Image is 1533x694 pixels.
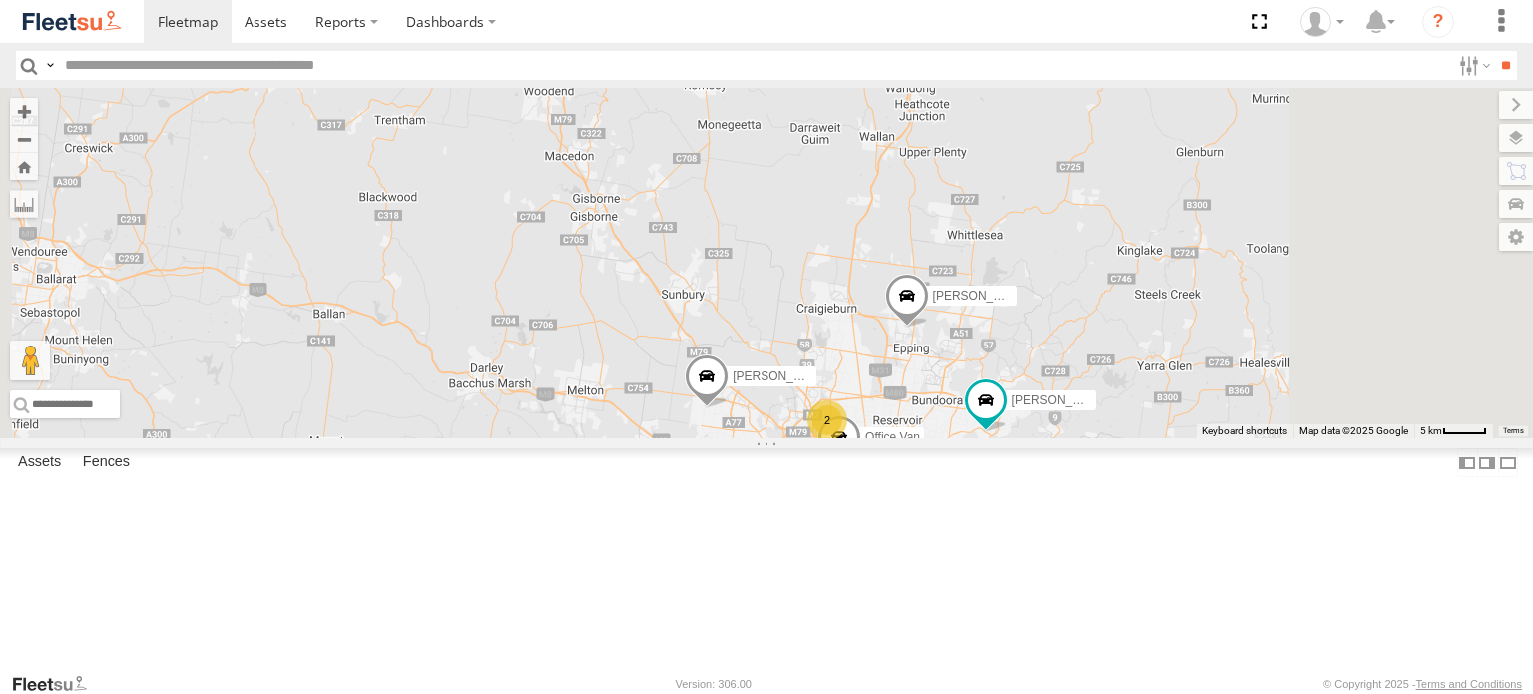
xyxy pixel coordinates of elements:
[1202,424,1287,438] button: Keyboard shortcuts
[733,368,831,382] span: [PERSON_NAME]
[10,153,38,180] button: Zoom Home
[1499,223,1533,251] label: Map Settings
[1503,427,1524,435] a: Terms (opens in new tab)
[865,430,920,444] span: Office Van
[42,51,58,80] label: Search Query
[10,190,38,218] label: Measure
[1323,678,1522,690] div: © Copyright 2025 -
[1422,6,1454,38] i: ?
[20,8,124,35] img: fleetsu-logo-horizontal.svg
[1498,448,1518,477] label: Hide Summary Table
[933,289,1032,303] span: [PERSON_NAME]
[1414,424,1493,438] button: Map scale: 5 km per 41 pixels
[1416,678,1522,690] a: Terms and Conditions
[8,449,71,477] label: Assets
[1420,425,1442,436] span: 5 km
[10,125,38,153] button: Zoom out
[676,678,752,690] div: Version: 306.00
[1299,425,1408,436] span: Map data ©2025 Google
[1477,448,1497,477] label: Dock Summary Table to the Right
[11,674,103,694] a: Visit our Website
[1451,51,1494,80] label: Search Filter Options
[1012,392,1111,406] span: [PERSON_NAME]
[1293,7,1351,37] div: Joe Basile
[10,98,38,125] button: Zoom in
[807,400,847,440] div: 2
[10,341,50,380] button: Drag Pegman onto the map to open Street View
[73,449,140,477] label: Fences
[1457,448,1477,477] label: Dock Summary Table to the Left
